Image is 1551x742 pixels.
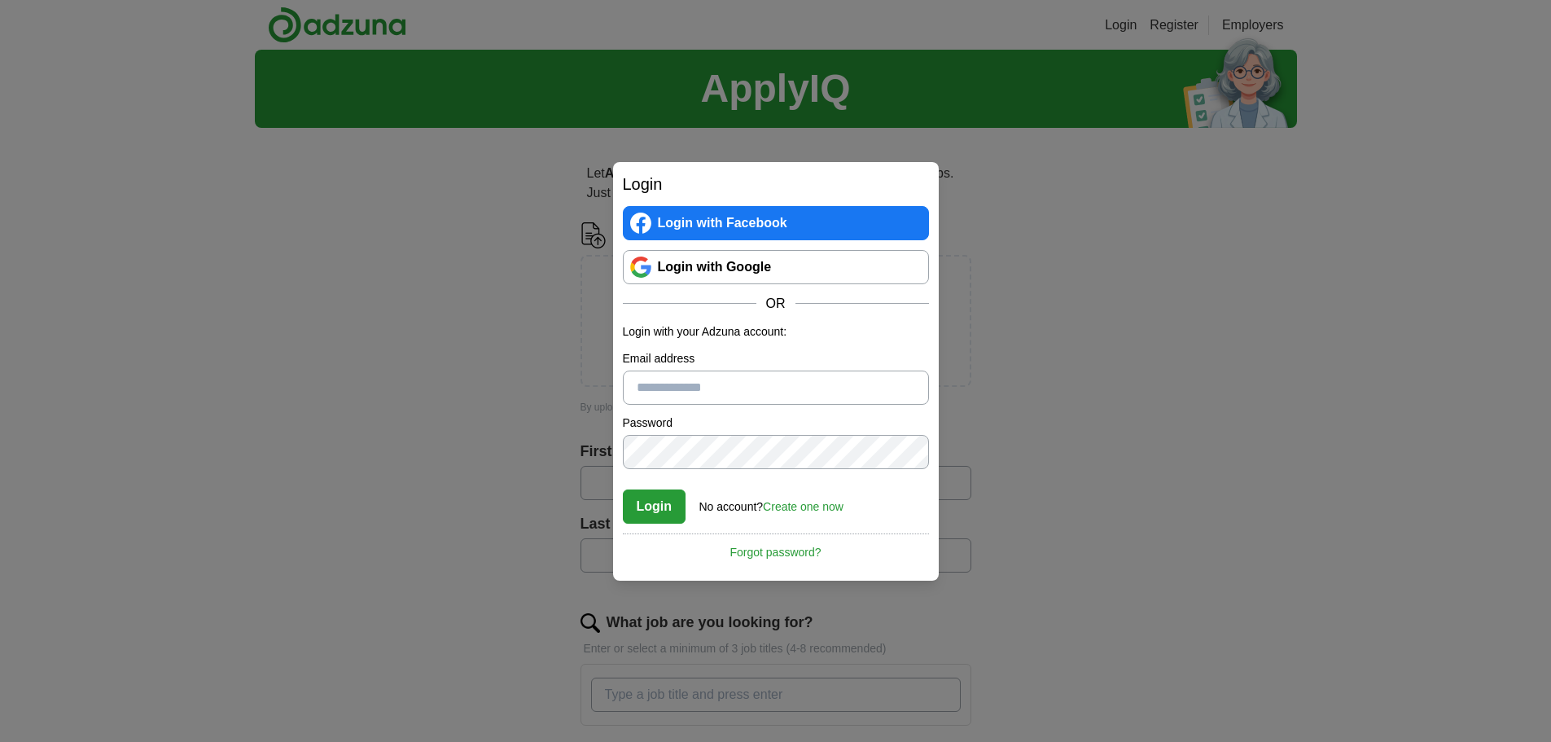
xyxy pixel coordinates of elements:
a: Login with Facebook [623,206,929,240]
label: Password [623,415,929,432]
a: Create one now [763,500,843,513]
div: No account? [699,489,843,516]
button: Login [623,490,686,524]
label: Email address [623,350,929,367]
a: Forgot password? [623,533,929,561]
span: OR [756,294,795,314]
a: Login with Google [623,250,929,284]
p: Login with your Adzuna account: [623,323,929,340]
h2: Login [623,172,929,196]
